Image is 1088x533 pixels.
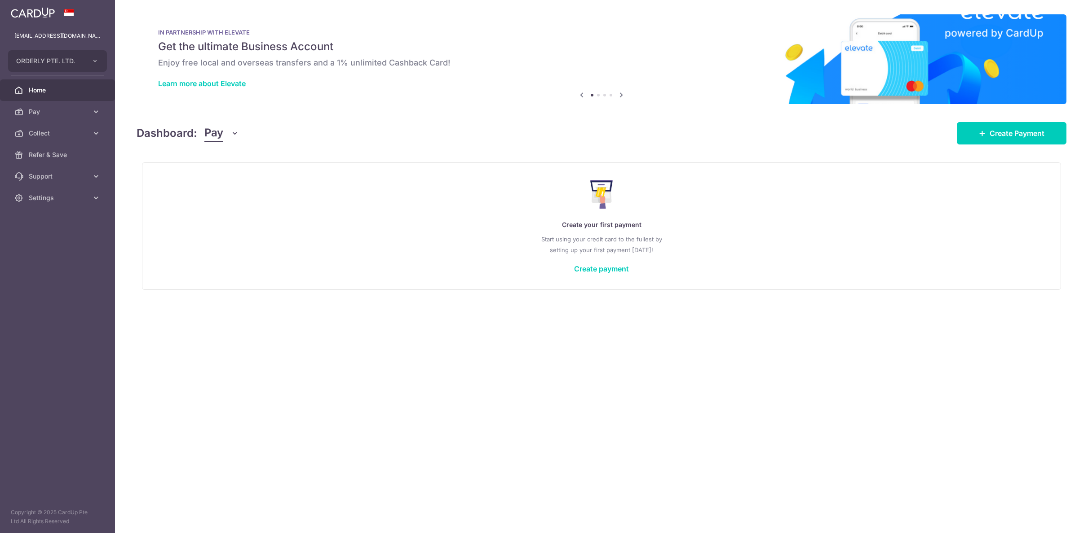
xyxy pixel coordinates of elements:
[158,57,1045,68] h6: Enjoy free local and overseas transfers and a 1% unlimited Cashback Card!
[29,193,88,202] span: Settings
[160,234,1043,255] p: Start using your credit card to the fullest by setting up your first payment [DATE]!
[158,39,1045,54] h5: Get the ultimate Business Account
[29,129,88,138] span: Collect
[11,7,55,18] img: CardUp
[590,180,613,209] img: Make Payment
[14,31,101,40] p: [EMAIL_ADDRESS][DOMAIN_NAME]
[204,125,239,142] button: Pay
[16,57,83,66] span: ORDERLY PTE. LTD.
[158,29,1045,36] p: IN PARTNERSHIP WITH ELEVATE
[137,125,197,141] h4: Dashboard:
[29,150,88,159] span: Refer & Save
[204,125,223,142] span: Pay
[29,107,88,116] span: Pay
[990,128,1044,139] span: Create Payment
[137,14,1066,104] img: Renovation banner
[8,50,107,72] button: ORDERLY PTE. LTD.
[160,219,1043,230] p: Create your first payment
[158,79,246,88] a: Learn more about Elevate
[29,86,88,95] span: Home
[574,264,629,273] a: Create payment
[29,172,88,181] span: Support
[957,122,1066,144] a: Create Payment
